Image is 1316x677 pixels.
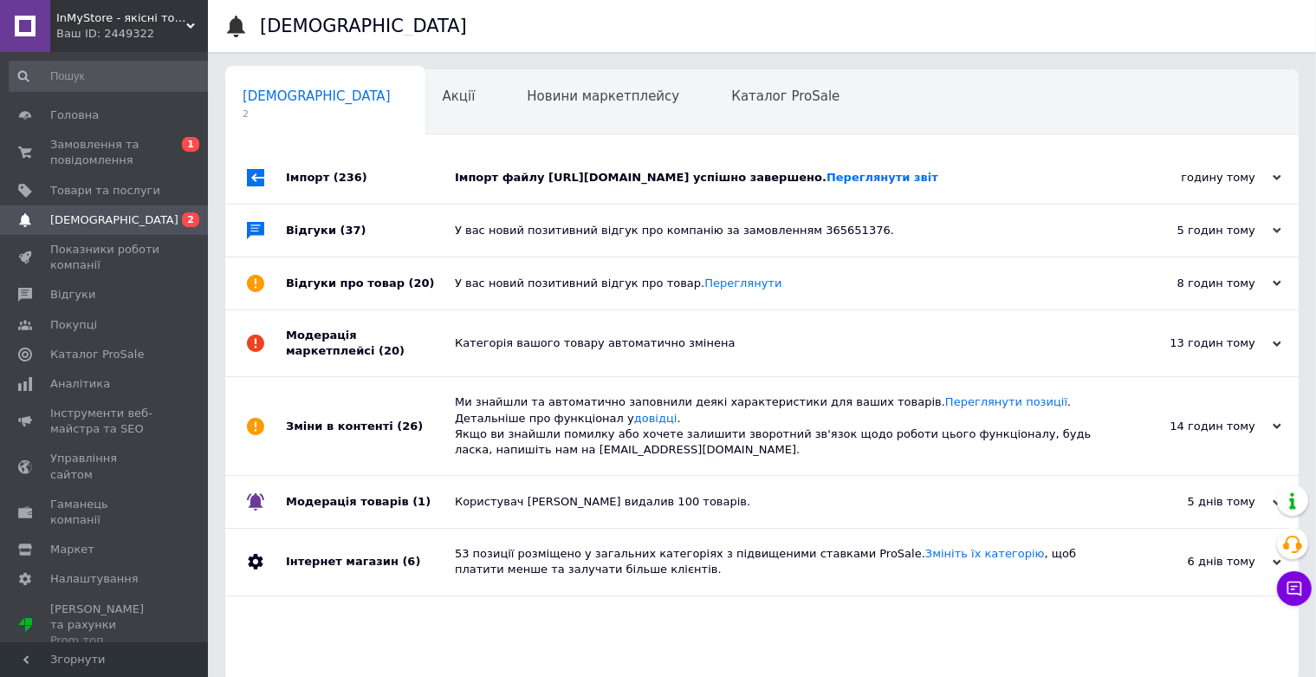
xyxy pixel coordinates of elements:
[260,16,467,36] h1: [DEMOGRAPHIC_DATA]
[182,212,199,227] span: 2
[704,277,781,290] a: Переглянути
[1108,554,1281,570] div: 6 днів тому
[286,529,455,595] div: Інтернет магазин
[182,137,199,152] span: 1
[731,88,840,104] span: Каталог ProSale
[286,377,455,475] div: Зміни в контенті
[334,171,367,184] span: (236)
[243,107,391,120] span: 2
[50,317,97,333] span: Покупці
[286,476,455,528] div: Модерація товарів
[50,602,160,649] span: [PERSON_NAME] та рахунки
[243,88,391,104] span: [DEMOGRAPHIC_DATA]
[402,555,420,568] span: (6)
[286,257,455,309] div: Відгуки про товар
[50,137,160,168] span: Замовлення та повідомлення
[1108,494,1281,510] div: 5 днів тому
[50,497,160,528] span: Гаманець компанії
[634,412,677,425] a: довідці
[1108,276,1281,291] div: 8 годин тому
[455,335,1108,351] div: Категорія вашого товару автоматично змінена
[56,26,208,42] div: Ваш ID: 2449322
[50,542,94,557] span: Маркет
[455,494,1108,510] div: Користувач [PERSON_NAME] видалив 100 товарів.
[50,107,99,123] span: Головна
[1108,170,1281,186] div: годину тому
[379,344,405,357] span: (20)
[397,420,423,433] span: (26)
[1108,223,1281,238] div: 5 годин тому
[50,287,95,303] span: Відгуки
[50,212,178,228] span: [DEMOGRAPHIC_DATA]
[1277,571,1312,606] button: Чат з покупцем
[50,376,110,392] span: Аналітика
[50,633,160,648] div: Prom топ
[455,276,1108,291] div: У вас новий позитивний відгук про товар.
[827,171,938,184] a: Переглянути звіт
[9,61,214,92] input: Пошук
[455,223,1108,238] div: У вас новий позитивний відгук про компанію за замовленням 365651376.
[925,547,1045,560] a: Змініть їх категорію
[527,88,679,104] span: Новини маркетплейсу
[286,152,455,204] div: Імпорт
[340,224,366,237] span: (37)
[1108,335,1281,351] div: 13 годин тому
[443,88,476,104] span: Акції
[50,242,160,273] span: Показники роботи компанії
[56,10,186,26] span: InMyStore - якісні товари
[412,495,431,508] span: (1)
[50,451,160,482] span: Управління сайтом
[455,394,1108,458] div: Ми знайшли та автоматично заповнили деякі характеристики для ваших товарів. . Детальніше про функ...
[50,183,160,199] span: Товари та послуги
[455,170,1108,186] div: Імпорт файлу [URL][DOMAIN_NAME] успішно завершено.
[286,205,455,257] div: Відгуки
[286,310,455,376] div: Модерація маркетплейсі
[50,347,144,362] span: Каталог ProSale
[455,546,1108,577] div: 53 позиції розміщено у загальних категоріях з підвищеними ставками ProSale. , щоб платити менше т...
[945,395,1067,408] a: Переглянути позиції
[50,406,160,437] span: Інструменти веб-майстра та SEO
[409,277,435,290] span: (20)
[50,571,139,587] span: Налаштування
[1108,419,1281,434] div: 14 годин тому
